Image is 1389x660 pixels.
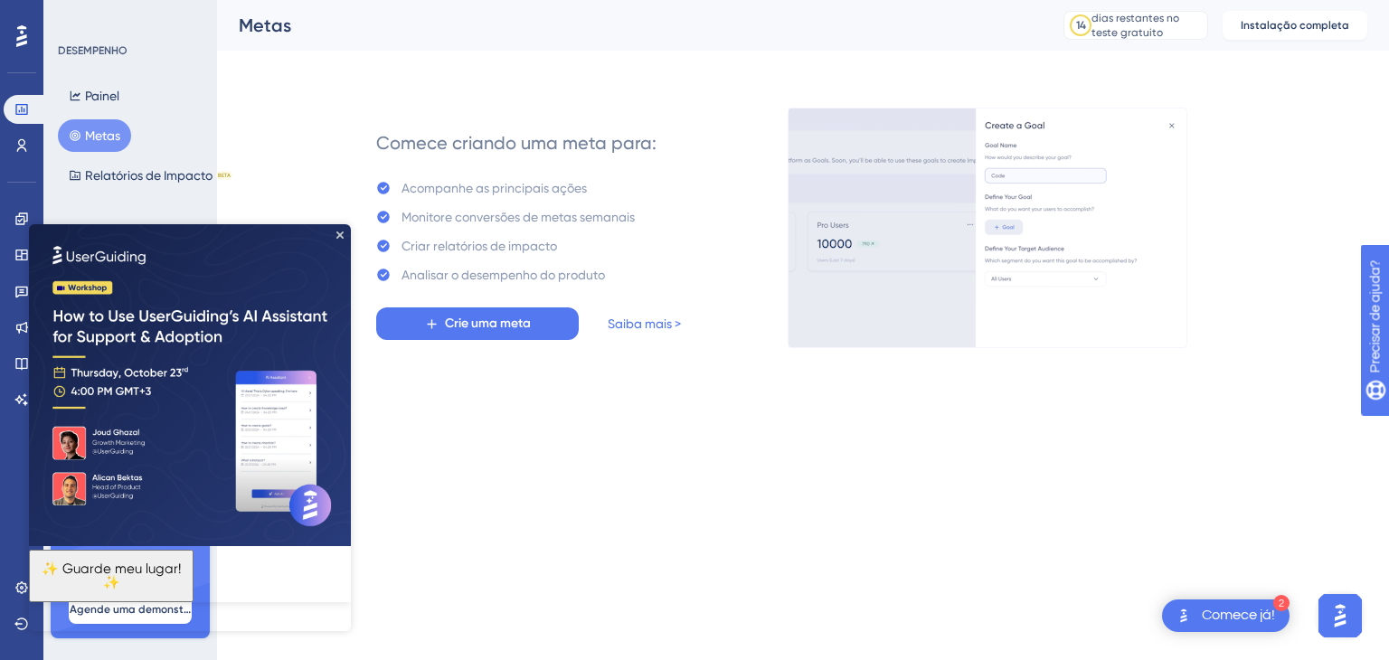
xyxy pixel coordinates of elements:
[85,128,120,143] font: Metas
[218,172,231,178] font: BETA
[1162,599,1290,632] div: Abra a lista de verificação Comece!, módulos restantes: 2
[1223,11,1367,40] button: Instalação completa
[402,181,587,195] font: Acompanhe as principais ações
[402,268,605,282] font: Analisar o desempenho do produto
[13,336,152,366] font: ✨ Guarde meu lugar!✨
[58,80,130,112] button: Painel
[85,168,213,183] font: Relatórios de Impacto
[788,108,1187,348] img: 4ba7ac607e596fd2f9ec34f7978dce69.gif
[43,8,156,22] font: Precisar de ajuda?
[58,119,131,152] button: Metas
[445,316,531,331] font: Crie uma meta
[1241,19,1349,32] font: Instalação completa
[376,307,579,340] button: Crie uma meta
[58,159,243,192] button: Relatórios de ImpactoBETA
[1202,608,1275,622] font: Comece já!
[1091,12,1179,39] font: dias restantes no teste gratuito
[402,239,557,253] font: Criar relatórios de impacto
[1313,589,1367,643] iframe: Iniciador do Assistente de IA do UserGuiding
[58,44,128,57] font: DESEMPENHO
[608,316,681,331] font: Saiba mais >
[608,313,681,335] a: Saiba mais >
[376,132,657,154] font: Comece criando uma meta para:
[402,210,635,224] font: Monitore conversões de metas semanais
[1076,19,1086,32] font: 14
[1173,605,1195,627] img: imagem-do-lançador-texto-alternativo
[239,14,291,36] font: Metas
[1279,599,1284,608] font: 2
[85,89,119,103] font: Painel
[307,7,315,14] div: Fechar visualização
